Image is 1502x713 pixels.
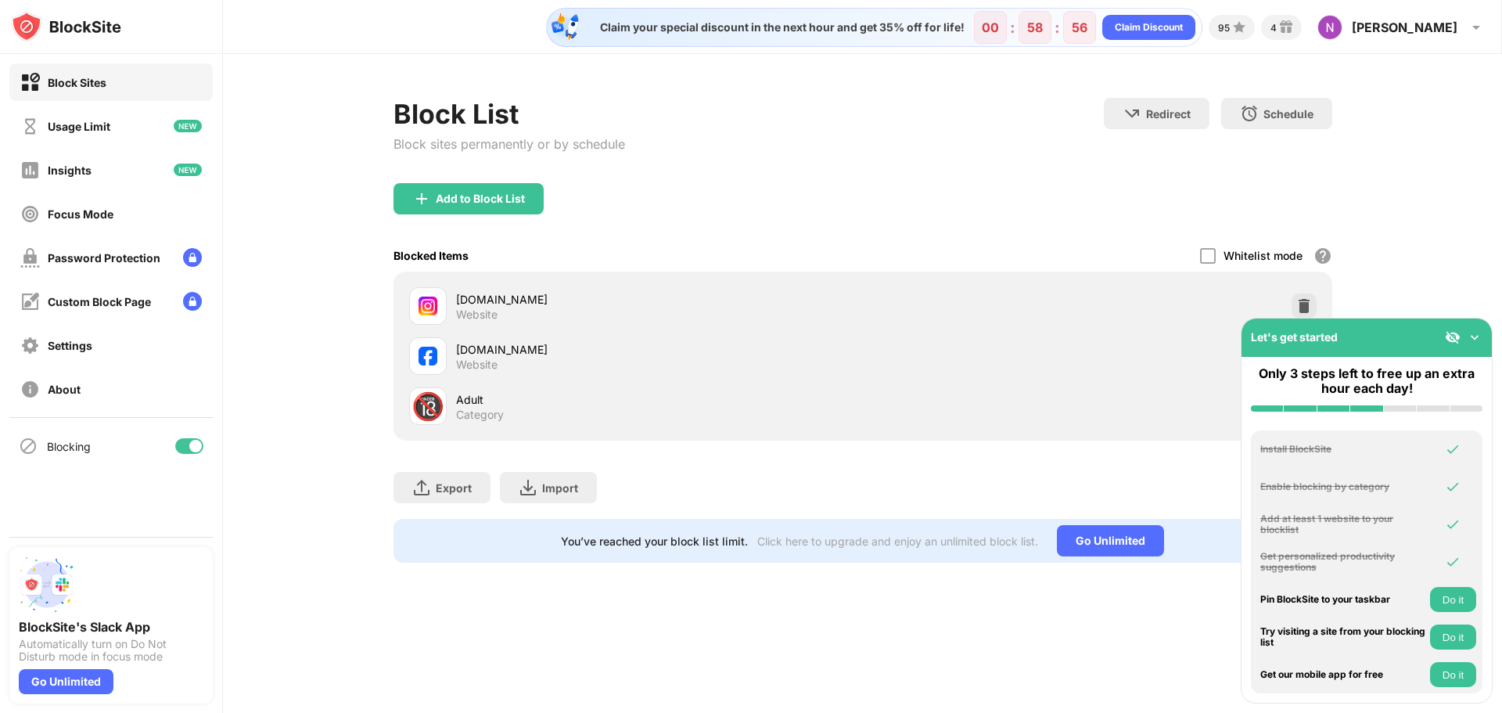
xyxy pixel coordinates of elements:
div: Enable blocking by category [1260,481,1426,492]
img: customize-block-page-off.svg [20,292,40,311]
img: reward-small.svg [1277,18,1295,37]
button: Do it [1430,662,1476,687]
div: Usage Limit [48,120,110,133]
div: About [48,383,81,396]
div: Whitelist mode [1224,249,1303,262]
div: 4 [1270,22,1277,34]
div: 58 [1027,20,1043,35]
div: [PERSON_NAME] [1352,20,1457,35]
img: omni-check.svg [1445,517,1461,532]
div: Install BlockSite [1260,444,1426,455]
img: favicons [419,297,437,315]
img: new-icon.svg [174,120,202,132]
div: Blocking [47,440,91,453]
img: ACg8ocJIo9EOmIedc5IQTEdmfu2cB_lGQi-hdry7CPOenwFQ=s96-c [1317,15,1342,40]
div: Export [436,481,472,495]
img: blocking-icon.svg [19,437,38,456]
div: Add at least 1 website to your blocklist [1260,513,1426,536]
div: Website [456,308,498,322]
div: Click here to upgrade and enjoy an unlimited block list. [757,535,1038,548]
div: BlockSite's Slack App [19,619,203,635]
img: lock-menu.svg [183,248,202,267]
div: You’ve reached your block list limit. [561,535,748,548]
div: : [1051,15,1063,40]
img: favicons [419,347,437,366]
div: Try visiting a site from your blocking list [1260,626,1426,649]
div: Custom Block Page [48,295,151,308]
img: settings-off.svg [20,336,40,355]
button: Do it [1430,625,1476,650]
div: Block sites permanently or by schedule [393,136,625,152]
img: focus-off.svg [20,204,40,224]
div: Only 3 steps left to free up an extra hour each day! [1251,366,1482,396]
div: 95 [1218,22,1230,34]
div: Add to Block List [436,193,525,205]
div: 00 [982,20,999,35]
button: Do it [1430,587,1476,612]
div: Go Unlimited [1057,525,1164,556]
img: omni-check.svg [1445,479,1461,495]
div: Blocked Items [393,249,469,262]
div: Claim your special discount in the next hour and get 35% off for life! [591,20,965,34]
div: Get personalized productivity suggestions [1260,551,1426,574]
div: Block Sites [48,76,106,89]
img: password-protection-off.svg [20,248,40,268]
img: insights-off.svg [20,160,40,180]
div: Import [542,481,578,495]
div: [DOMAIN_NAME] [456,291,863,308]
div: Focus Mode [48,207,113,221]
img: logo-blocksite.svg [11,11,121,42]
div: Password Protection [48,251,160,265]
img: new-icon.svg [174,164,202,176]
div: Pin BlockSite to your taskbar [1260,594,1426,605]
div: 🔞 [411,391,444,423]
img: omni-check.svg [1445,441,1461,457]
img: about-off.svg [20,380,40,399]
div: Let's get started [1251,330,1338,344]
div: 56 [1072,20,1087,35]
div: Claim Discount [1115,20,1183,35]
div: Block List [393,98,625,130]
div: : [1007,15,1019,40]
img: points-small.svg [1230,18,1249,37]
div: Get our mobile app for free [1260,669,1426,680]
div: Go Unlimited [19,669,113,694]
img: time-usage-off.svg [20,117,40,136]
div: Insights [48,164,92,177]
img: block-on.svg [20,73,40,92]
div: Category [456,408,504,422]
img: omni-check.svg [1445,554,1461,570]
img: omni-setup-toggle.svg [1467,329,1482,345]
div: Redirect [1146,107,1191,121]
img: eye-not-visible.svg [1445,329,1461,345]
div: Schedule [1263,107,1313,121]
img: lock-menu.svg [183,292,202,311]
div: Adult [456,391,863,408]
img: specialOfferDiscount.svg [550,12,581,43]
div: Automatically turn on Do Not Disturb mode in focus mode [19,638,203,663]
img: push-slack.svg [19,556,75,613]
div: [DOMAIN_NAME] [456,341,863,358]
div: Settings [48,339,92,352]
div: Website [456,358,498,372]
